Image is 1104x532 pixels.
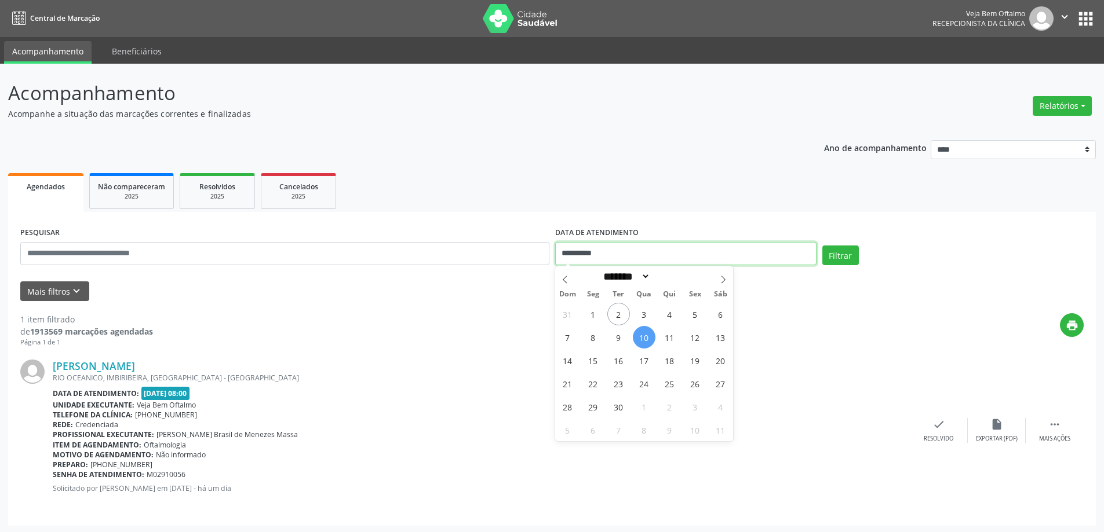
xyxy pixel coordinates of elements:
span: Dom [555,291,581,298]
button: apps [1076,9,1096,29]
span: Sex [682,291,708,298]
span: Setembro 15, 2025 [582,349,604,372]
span: Setembro 4, 2025 [658,303,681,325]
span: Setembro 18, 2025 [658,349,681,372]
b: Item de agendamento: [53,440,141,450]
a: Central de Marcação [8,9,100,28]
i:  [1048,418,1061,431]
span: Setembro 27, 2025 [709,372,732,395]
span: Outubro 9, 2025 [658,419,681,441]
span: Setembro 11, 2025 [658,326,681,348]
button:  [1054,6,1076,31]
a: Beneficiários [104,41,170,61]
div: Exportar (PDF) [976,435,1018,443]
span: Setembro 13, 2025 [709,326,732,348]
div: Mais ações [1039,435,1070,443]
button: Filtrar [822,245,859,265]
span: M02910056 [147,469,185,479]
span: Setembro 5, 2025 [684,303,706,325]
span: Agosto 31, 2025 [556,303,579,325]
i: print [1066,319,1079,332]
span: [DATE] 08:00 [141,387,190,400]
label: PESQUISAR [20,224,60,242]
b: Rede: [53,420,73,430]
span: Sáb [708,291,733,298]
span: Qui [657,291,682,298]
span: Cancelados [279,182,318,192]
div: de [20,325,153,337]
span: Outubro 1, 2025 [633,395,655,418]
div: Resolvido [924,435,953,443]
span: Setembro 20, 2025 [709,349,732,372]
select: Month [600,270,651,282]
span: Outubro 5, 2025 [556,419,579,441]
div: 2025 [98,192,165,201]
span: Setembro 10, 2025 [633,326,655,348]
b: Unidade executante: [53,400,134,410]
span: Setembro 7, 2025 [556,326,579,348]
span: Não informado [156,450,206,460]
span: Outubro 8, 2025 [633,419,655,441]
span: Setembro 12, 2025 [684,326,706,348]
span: Seg [580,291,606,298]
i: check [932,418,945,431]
span: Setembro 24, 2025 [633,372,655,395]
span: Setembro 2, 2025 [607,303,630,325]
span: Outubro 6, 2025 [582,419,604,441]
span: Setembro 1, 2025 [582,303,604,325]
button: Mais filtroskeyboard_arrow_down [20,281,89,302]
i: keyboard_arrow_down [70,285,83,298]
span: Setembro 3, 2025 [633,303,655,325]
a: [PERSON_NAME] [53,359,135,372]
span: Setembro 26, 2025 [684,372,706,395]
label: DATA DE ATENDIMENTO [555,224,639,242]
b: Telefone da clínica: [53,410,133,420]
i:  [1058,10,1071,23]
span: Outubro 10, 2025 [684,419,706,441]
div: 2025 [188,192,246,201]
b: Motivo de agendamento: [53,450,154,460]
div: 1 item filtrado [20,313,153,325]
div: RIO OCEANICO, IMBIRIBEIRA, [GEOGRAPHIC_DATA] - [GEOGRAPHIC_DATA] [53,373,910,383]
span: Setembro 9, 2025 [607,326,630,348]
span: [PHONE_NUMBER] [90,460,152,469]
span: Setembro 28, 2025 [556,395,579,418]
span: Credenciada [75,420,118,430]
span: Setembro 8, 2025 [582,326,604,348]
span: Central de Marcação [30,13,100,23]
span: Outubro 2, 2025 [658,395,681,418]
b: Senha de atendimento: [53,469,144,479]
span: Agendados [27,182,65,192]
span: Outubro 3, 2025 [684,395,706,418]
p: Ano de acompanhamento [824,140,927,155]
span: Setembro 14, 2025 [556,349,579,372]
i: insert_drive_file [990,418,1003,431]
div: Veja Bem Oftalmo [932,9,1025,19]
span: Recepcionista da clínica [932,19,1025,28]
span: Resolvidos [199,182,235,192]
img: img [1029,6,1054,31]
strong: 1913569 marcações agendadas [30,326,153,337]
b: Data de atendimento: [53,388,139,398]
span: Outubro 11, 2025 [709,419,732,441]
a: Acompanhamento [4,41,92,64]
span: Outubro 7, 2025 [607,419,630,441]
span: Não compareceram [98,182,165,192]
span: [PHONE_NUMBER] [135,410,197,420]
button: print [1060,313,1084,337]
span: Veja Bem Oftalmo [137,400,196,410]
p: Solicitado por [PERSON_NAME] em [DATE] - há um dia [53,483,910,493]
input: Year [650,270,688,282]
span: Setembro 29, 2025 [582,395,604,418]
span: Setembro 25, 2025 [658,372,681,395]
span: Qua [631,291,657,298]
span: Setembro 30, 2025 [607,395,630,418]
span: Setembro 23, 2025 [607,372,630,395]
span: Setembro 16, 2025 [607,349,630,372]
span: Setembro 17, 2025 [633,349,655,372]
span: [PERSON_NAME] Brasil de Menezes Massa [156,430,298,439]
div: Página 1 de 1 [20,337,153,347]
div: 2025 [269,192,327,201]
span: Outubro 4, 2025 [709,395,732,418]
span: Setembro 6, 2025 [709,303,732,325]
